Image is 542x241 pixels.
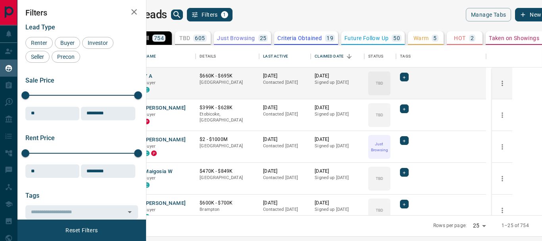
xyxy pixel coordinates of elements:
[200,104,255,111] p: $399K - $628K
[144,207,156,212] span: Buyer
[196,45,259,67] div: Details
[376,175,383,181] p: TBD
[263,45,288,67] div: Last Active
[200,45,216,67] div: Details
[315,136,360,143] p: [DATE]
[54,54,77,60] span: Precon
[433,35,436,41] p: 5
[25,37,53,49] div: Renter
[315,79,360,86] p: Signed up [DATE]
[200,73,255,79] p: $660K - $695K
[85,40,111,46] span: Investor
[140,45,196,67] div: Name
[263,111,307,118] p: Contacted [DATE]
[315,111,360,118] p: Signed up [DATE]
[263,168,307,175] p: [DATE]
[200,168,255,175] p: $470K - $849K
[144,119,150,124] div: property.ca
[259,45,311,67] div: Last Active
[200,111,255,123] p: Etobicoke, [GEOGRAPHIC_DATA]
[151,150,157,156] div: property.ca
[200,79,255,86] p: [GEOGRAPHIC_DATA]
[200,143,255,149] p: [GEOGRAPHIC_DATA]
[25,77,54,84] span: Sale Price
[344,35,388,41] p: Future Follow Up
[400,45,411,67] div: Tags
[200,200,255,206] p: $600K - $700K
[124,206,135,218] button: Open
[315,104,360,111] p: [DATE]
[433,222,467,229] p: Rows per page:
[263,175,307,181] p: Contacted [DATE]
[52,51,80,63] div: Precon
[144,150,150,156] div: condos.ca
[263,136,307,143] p: [DATE]
[376,207,383,213] p: TBD
[327,35,333,41] p: 19
[403,200,406,208] span: +
[195,35,205,41] p: 605
[413,35,429,41] p: Warm
[311,45,364,67] div: Claimed Date
[396,45,486,67] div: Tags
[144,182,150,188] div: condos.ca
[144,80,156,85] span: Buyer
[393,35,400,41] p: 50
[400,104,408,113] div: +
[315,206,360,213] p: Signed up [DATE]
[315,45,344,67] div: Claimed Date
[200,175,255,181] p: [GEOGRAPHIC_DATA]
[470,220,489,231] div: 25
[376,112,383,118] p: TBD
[260,35,267,41] p: 25
[466,8,511,21] button: Manage Tabs
[315,143,360,149] p: Signed up [DATE]
[263,200,307,206] p: [DATE]
[144,200,186,207] button: [PERSON_NAME]
[263,104,307,111] p: [DATE]
[471,35,474,41] p: 2
[400,200,408,208] div: +
[187,8,233,21] button: Filters1
[489,35,539,41] p: Taken on Showings
[144,144,156,149] span: Buyer
[28,40,50,46] span: Renter
[58,40,77,46] span: Buyer
[25,192,39,199] span: Tags
[315,200,360,206] p: [DATE]
[496,173,508,185] button: more
[263,143,307,149] p: Contacted [DATE]
[496,109,508,121] button: more
[144,104,186,112] button: [PERSON_NAME]
[144,214,150,220] div: condos.ca
[454,35,465,41] p: HOT
[263,79,307,86] p: Contacted [DATE]
[376,80,383,86] p: TBD
[263,206,307,213] p: Contacted [DATE]
[144,175,156,181] span: Buyer
[502,222,529,229] p: 1–25 of 754
[25,51,50,63] div: Seller
[368,45,383,67] div: Status
[179,35,190,41] p: TBD
[82,37,113,49] div: Investor
[364,45,396,67] div: Status
[496,77,508,89] button: more
[277,35,322,41] p: Criteria Obtained
[403,105,406,113] span: +
[144,87,150,93] div: condos.ca
[25,134,55,142] span: Rent Price
[144,168,173,175] button: Małgosia W
[400,73,408,81] div: +
[400,168,408,177] div: +
[496,141,508,153] button: more
[154,35,164,41] p: 754
[60,224,103,237] button: Reset Filters
[200,136,255,143] p: $2 - $1000M
[25,8,138,17] h2: Filters
[403,168,406,176] span: +
[344,51,355,62] button: Sort
[315,168,360,175] p: [DATE]
[144,45,156,67] div: Name
[369,141,390,153] p: Just Browsing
